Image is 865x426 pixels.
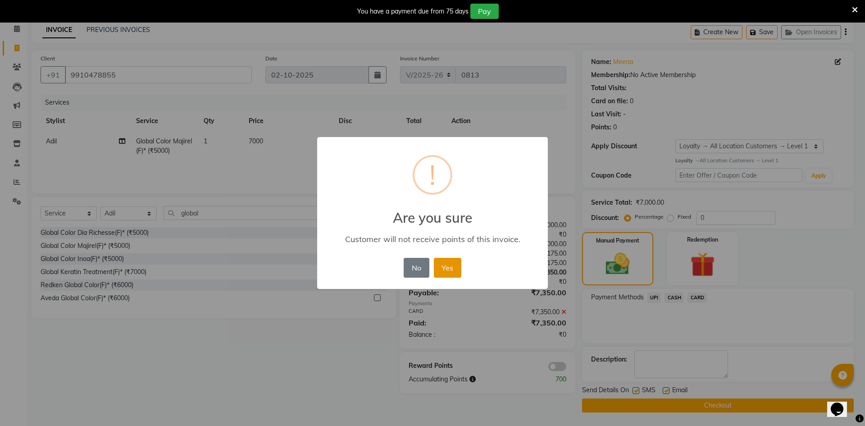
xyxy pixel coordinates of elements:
iframe: chat widget [827,390,856,417]
button: Pay [470,4,499,19]
div: Customer will not receive points of this invoice. [330,234,535,244]
button: Yes [434,258,461,278]
h2: Are you sure [317,199,548,226]
button: No [404,258,429,278]
div: You have a payment due from 75 days [357,7,469,16]
div: ! [429,157,436,193]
